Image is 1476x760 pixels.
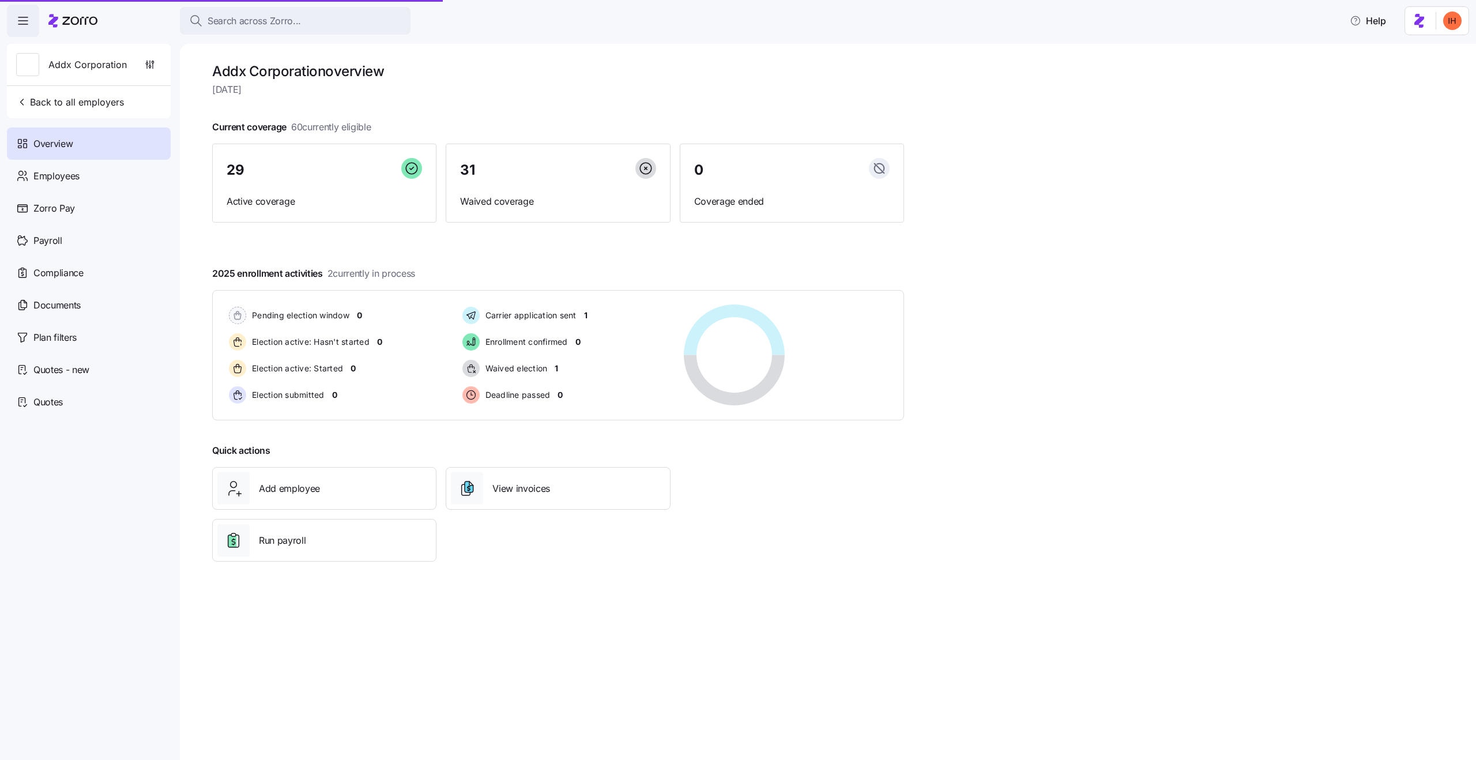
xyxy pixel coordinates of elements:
[33,298,81,313] span: Documents
[482,363,548,374] span: Waived election
[1350,14,1386,28] span: Help
[180,7,411,35] button: Search across Zorro...
[1341,9,1395,32] button: Help
[227,163,244,177] span: 29
[7,192,171,224] a: Zorro Pay
[208,14,301,28] span: Search across Zorro...
[227,194,422,209] span: Active coverage
[694,163,703,177] span: 0
[460,194,656,209] span: Waived coverage
[482,336,568,348] span: Enrollment confirmed
[7,289,171,321] a: Documents
[1443,12,1462,30] img: f3711480c2c985a33e19d88a07d4c111
[33,169,80,183] span: Employees
[694,194,890,209] span: Coverage ended
[248,336,370,348] span: Election active: Hasn't started
[12,91,129,114] button: Back to all employers
[7,353,171,386] a: Quotes - new
[212,443,270,458] span: Quick actions
[33,234,62,248] span: Payroll
[212,82,904,97] span: [DATE]
[7,127,171,160] a: Overview
[555,363,558,374] span: 1
[259,481,320,496] span: Add employee
[248,363,343,374] span: Election active: Started
[212,266,415,281] span: 2025 enrollment activities
[259,533,306,548] span: Run payroll
[351,363,356,374] span: 0
[48,58,127,72] span: Addx Corporation
[492,481,550,496] span: View invoices
[33,395,63,409] span: Quotes
[332,389,337,401] span: 0
[7,160,171,192] a: Employees
[558,389,563,401] span: 0
[248,389,325,401] span: Election submitted
[212,62,904,80] h1: Addx Corporation overview
[482,389,551,401] span: Deadline passed
[16,95,124,109] span: Back to all employers
[248,310,349,321] span: Pending election window
[212,120,371,134] span: Current coverage
[33,363,89,377] span: Quotes - new
[7,386,171,418] a: Quotes
[33,201,75,216] span: Zorro Pay
[33,330,77,345] span: Plan filters
[357,310,362,321] span: 0
[7,257,171,289] a: Compliance
[327,266,415,281] span: 2 currently in process
[584,310,588,321] span: 1
[291,120,371,134] span: 60 currently eligible
[33,137,73,151] span: Overview
[575,336,581,348] span: 0
[377,336,382,348] span: 0
[460,163,475,177] span: 31
[33,266,84,280] span: Compliance
[7,224,171,257] a: Payroll
[7,321,171,353] a: Plan filters
[482,310,577,321] span: Carrier application sent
